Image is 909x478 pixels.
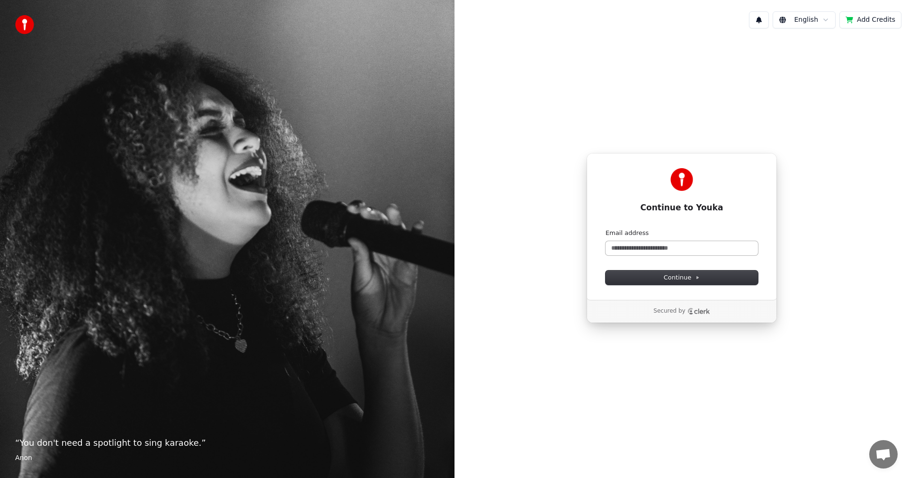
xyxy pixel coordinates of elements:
h1: Continue to Youka [606,202,758,214]
label: Email address [606,229,649,237]
button: Add Credits [839,11,901,28]
p: Secured by [653,307,685,315]
span: Continue [664,273,700,282]
footer: Anon [15,453,439,463]
button: Continue [606,271,758,285]
img: youka [15,15,34,34]
div: Open chat [869,440,898,469]
p: “ You don't need a spotlight to sing karaoke. ” [15,436,439,450]
img: Youka [670,168,693,191]
a: Clerk logo [687,308,710,315]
